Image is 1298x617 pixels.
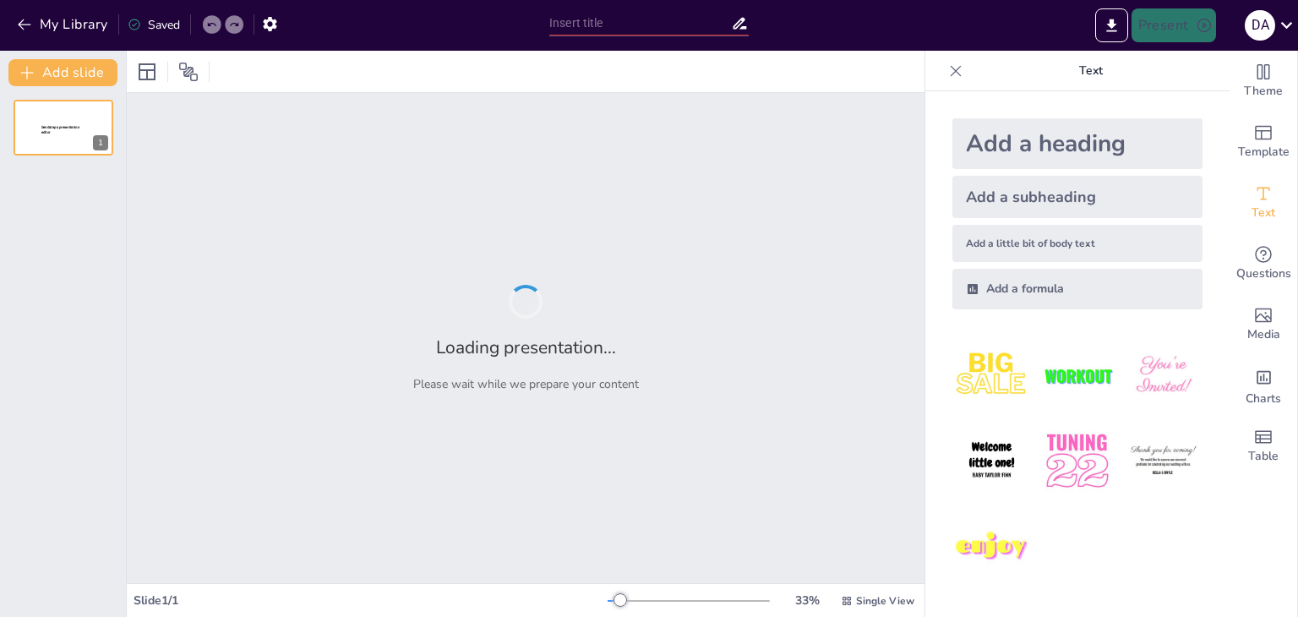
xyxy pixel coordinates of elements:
div: Saved [128,17,180,33]
span: Theme [1244,82,1283,101]
div: Add a subheading [952,176,1203,218]
div: Add images, graphics, shapes or video [1230,294,1297,355]
div: Add ready made slides [1230,112,1297,172]
img: 4.jpeg [952,422,1031,500]
div: Layout [134,58,161,85]
img: 2.jpeg [1038,336,1116,415]
div: d a [1245,10,1275,41]
button: d a [1245,8,1275,42]
div: Add text boxes [1230,172,1297,233]
span: Text [1252,204,1275,222]
div: Slide 1 / 1 [134,592,608,609]
h2: Loading presentation... [436,336,616,359]
span: Questions [1236,265,1291,283]
div: Add a formula [952,269,1203,309]
button: Present [1132,8,1216,42]
span: Charts [1246,390,1281,408]
span: Sendsteps presentation editor [41,125,79,134]
input: Insert title [549,11,731,35]
div: Add charts and graphs [1230,355,1297,416]
img: 5.jpeg [1038,422,1116,500]
button: My Library [13,11,115,38]
div: 33 % [787,592,827,609]
div: 1 [93,135,108,150]
button: Export to PowerPoint [1095,8,1128,42]
img: 6.jpeg [1124,422,1203,500]
span: Single View [856,594,914,608]
div: Add a heading [952,118,1203,169]
p: Please wait while we prepare your content [413,376,639,392]
span: Table [1248,447,1279,466]
div: 1 [14,100,113,156]
div: Add a little bit of body text [952,225,1203,262]
span: Media [1247,325,1280,344]
div: Change the overall theme [1230,51,1297,112]
p: Text [969,51,1213,91]
div: Get real-time input from your audience [1230,233,1297,294]
div: Add a table [1230,416,1297,477]
button: Add slide [8,59,117,86]
img: 3.jpeg [1124,336,1203,415]
img: 1.jpeg [952,336,1031,415]
span: Position [178,62,199,82]
img: 7.jpeg [952,508,1031,587]
span: Template [1238,143,1290,161]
